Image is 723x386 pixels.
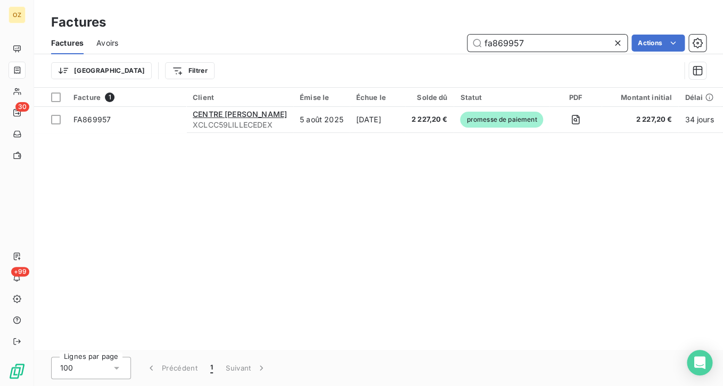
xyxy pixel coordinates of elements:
[219,357,273,379] button: Suivant
[687,350,712,375] div: Open Intercom Messenger
[460,93,543,102] div: Statut
[73,93,101,102] span: Facture
[356,93,399,102] div: Échue le
[9,6,26,23] div: OZ
[193,110,287,119] span: CENTRE [PERSON_NAME]
[11,267,29,276] span: +99
[73,115,111,124] span: FA869957
[15,102,29,112] span: 30
[467,35,627,52] input: Rechercher
[293,107,350,132] td: 5 août 2025
[9,363,26,380] img: Logo LeanPay
[51,62,152,79] button: [GEOGRAPHIC_DATA]
[105,93,114,102] span: 1
[412,114,448,125] span: 2 227,20 €
[350,107,405,132] td: [DATE]
[96,38,118,48] span: Avoirs
[204,357,219,379] button: 1
[678,107,720,132] td: 34 jours
[556,93,595,102] div: PDF
[210,363,213,373] span: 1
[608,93,672,102] div: Montant initial
[193,120,287,130] span: XCLCC59LILLECEDEX
[608,114,672,125] span: 2 227,20 €
[300,93,343,102] div: Émise le
[631,35,685,52] button: Actions
[60,363,73,373] span: 100
[165,62,214,79] button: Filtrer
[51,13,106,32] h3: Factures
[685,93,713,102] div: Délai
[51,38,84,48] span: Factures
[193,93,287,102] div: Client
[139,357,204,379] button: Précédent
[412,93,448,102] div: Solde dû
[460,112,543,128] span: promesse de paiement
